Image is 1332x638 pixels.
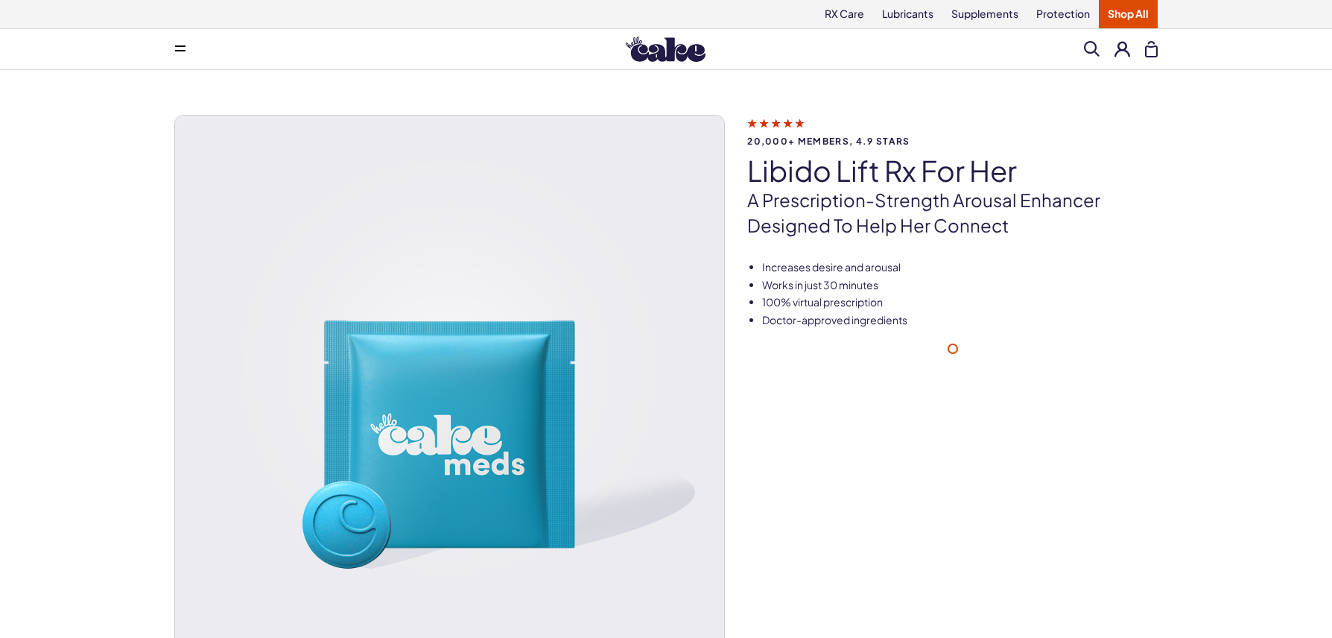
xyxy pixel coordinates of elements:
[762,278,1158,293] li: Works in just 30 minutes
[762,313,1158,328] li: Doctor-approved ingredients
[762,295,1158,310] li: 100% virtual prescription
[626,37,705,62] img: Hello Cake
[747,155,1158,186] h1: Libido Lift Rx For Her
[747,116,1158,146] a: 20,000+ members, 4.9 stars
[747,188,1158,238] p: A prescription-strength arousal enhancer designed to help her connect
[762,260,1158,275] li: Increases desire and arousal
[747,136,1158,146] span: 20,000+ members, 4.9 stars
